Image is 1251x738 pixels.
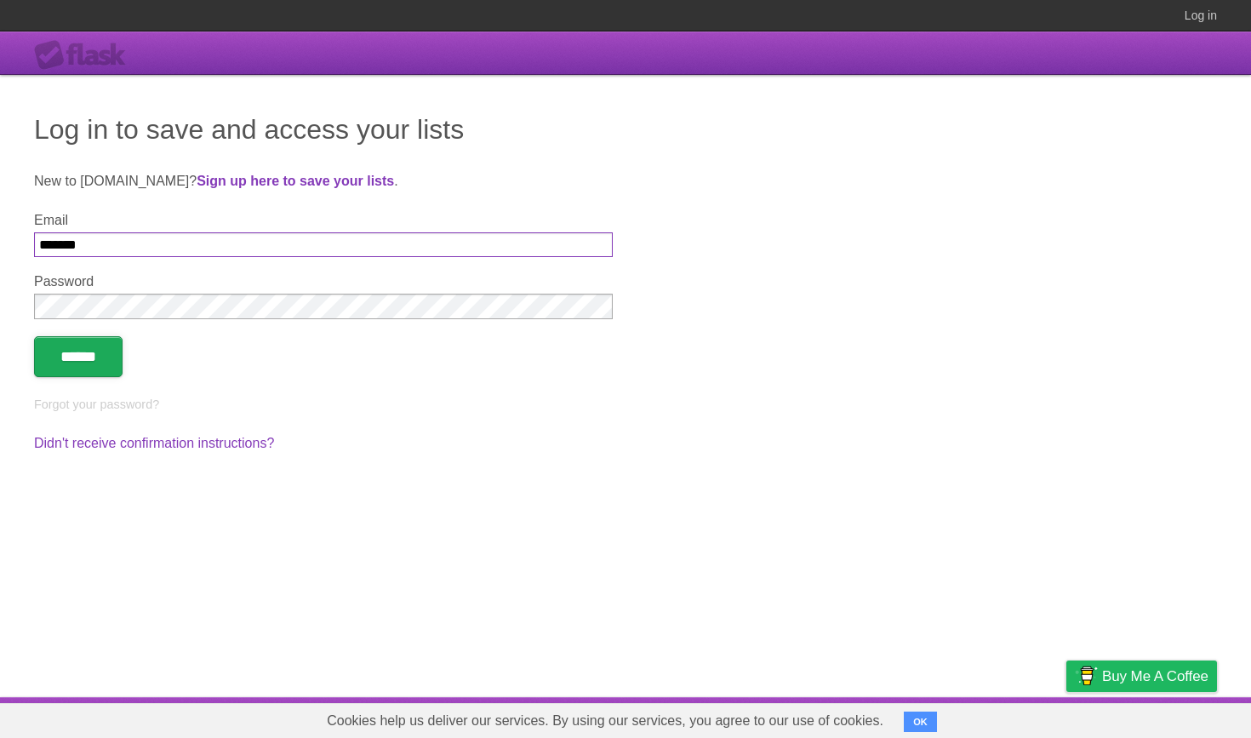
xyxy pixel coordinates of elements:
span: Cookies help us deliver our services. By using our services, you agree to our use of cookies. [310,704,900,738]
label: Password [34,274,613,289]
p: New to [DOMAIN_NAME]? . [34,171,1217,192]
h1: Log in to save and access your lists [34,109,1217,150]
div: Flask [34,40,136,71]
a: Sign up here to save your lists [197,174,394,188]
a: Didn't receive confirmation instructions? [34,436,274,450]
span: Buy me a coffee [1102,661,1208,691]
label: Email [34,213,613,228]
a: Terms [986,701,1024,734]
img: Buy me a coffee [1075,661,1098,690]
a: Forgot your password? [34,398,159,411]
a: Privacy [1044,701,1088,734]
button: OK [904,712,937,732]
a: Suggest a feature [1110,701,1217,734]
a: Developers [896,701,965,734]
a: Buy me a coffee [1066,661,1217,692]
a: About [840,701,876,734]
